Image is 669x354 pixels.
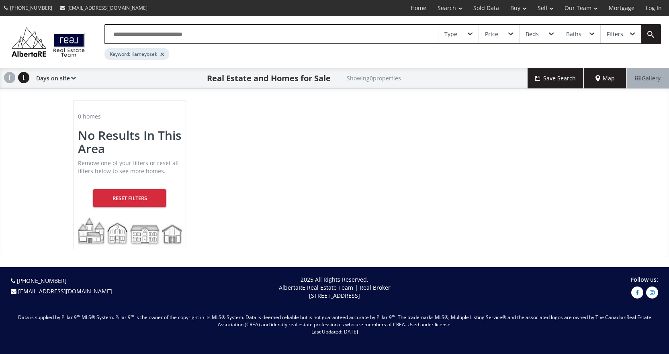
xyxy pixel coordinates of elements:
[635,74,661,82] span: Gallery
[444,31,457,37] div: Type
[93,189,166,207] div: Reset Filters
[104,48,169,60] div: Keyword: Kameyosek
[485,31,498,37] div: Price
[584,68,626,88] div: Map
[32,68,76,88] div: Days on site
[342,328,358,335] span: [DATE]
[174,276,495,300] p: 2025 All Rights Reserved. AlbertaRE Real Estate Team | Real Broker
[68,4,147,11] span: [EMAIL_ADDRESS][DOMAIN_NAME]
[78,129,182,155] h2: No Results In This Area
[528,68,584,88] button: Save Search
[8,25,88,59] img: Logo
[607,31,623,37] div: Filters
[347,75,401,81] h2: Showing 0 properties
[65,92,194,257] a: 0 homesNo Results In This AreaRemove one of your filters or reset all filters below to see more h...
[8,328,661,336] p: Last Updated:
[207,73,331,84] h1: Real Estate and Homes for Sale
[78,159,179,175] span: Remove one of your filters or reset all filters below to see more homes.
[595,74,615,82] span: Map
[78,113,101,120] span: 0 homes
[631,276,658,283] span: Follow us:
[17,277,67,284] a: [PHONE_NUMBER]
[626,68,669,88] div: Gallery
[526,31,539,37] div: Beds
[309,292,360,299] span: [STREET_ADDRESS]
[56,0,151,15] a: [EMAIL_ADDRESS][DOMAIN_NAME]
[218,314,651,328] span: Real Estate Association (CREA) and identify real estate professionals who are members of CREA. Us...
[18,287,112,295] a: [EMAIL_ADDRESS][DOMAIN_NAME]
[18,314,626,321] span: Data is supplied by Pillar 9™ MLS® System. Pillar 9™ is the owner of the copyright in its MLS® Sy...
[566,31,581,37] div: Baths
[10,4,52,11] span: [PHONE_NUMBER]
